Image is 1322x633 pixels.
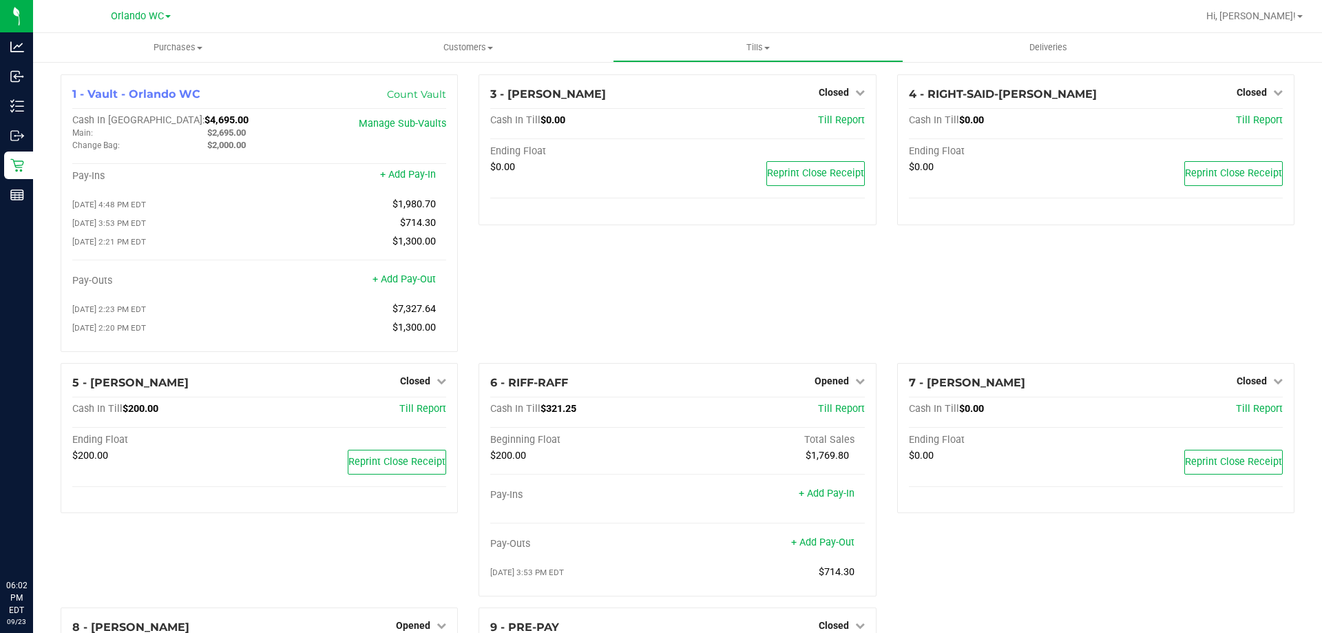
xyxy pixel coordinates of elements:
[204,114,249,126] span: $4,695.00
[909,434,1096,446] div: Ending Float
[72,114,204,126] span: Cash In [GEOGRAPHIC_DATA]:
[399,403,446,415] a: Till Report
[766,161,865,186] button: Reprint Close Receipt
[819,87,849,98] span: Closed
[400,375,430,386] span: Closed
[72,170,260,183] div: Pay-Ins
[387,88,446,101] a: Count Vault
[72,434,260,446] div: Ending Float
[490,538,678,550] div: Pay-Outs
[541,114,565,126] span: $0.00
[1237,375,1267,386] span: Closed
[613,33,903,62] a: Tills
[818,114,865,126] a: Till Report
[400,217,436,229] span: $714.30
[392,322,436,333] span: $1,300.00
[490,114,541,126] span: Cash In Till
[348,450,446,475] button: Reprint Close Receipt
[72,275,260,287] div: Pay-Outs
[72,128,93,138] span: Main:
[490,161,515,173] span: $0.00
[33,33,323,62] a: Purchases
[10,70,24,83] inline-svg: Inbound
[72,304,146,314] span: [DATE] 2:23 PM EDT
[41,521,57,537] iframe: Resource center unread badge
[207,127,246,138] span: $2,695.00
[1184,450,1283,475] button: Reprint Close Receipt
[72,376,189,389] span: 5 - [PERSON_NAME]
[806,450,849,461] span: $1,769.80
[359,118,446,129] a: Manage Sub-Vaults
[490,403,541,415] span: Cash In Till
[72,237,146,247] span: [DATE] 2:21 PM EDT
[909,87,1097,101] span: 4 - RIGHT-SAID-[PERSON_NAME]
[324,41,612,54] span: Customers
[207,140,246,150] span: $2,000.00
[818,403,865,415] a: Till Report
[33,41,323,54] span: Purchases
[791,537,854,548] a: + Add Pay-Out
[909,161,934,173] span: $0.00
[396,620,430,631] span: Opened
[541,403,576,415] span: $321.25
[799,488,854,499] a: + Add Pay-In
[1236,114,1283,126] a: Till Report
[490,145,678,158] div: Ending Float
[323,33,613,62] a: Customers
[819,566,854,578] span: $714.30
[1185,456,1282,468] span: Reprint Close Receipt
[1184,161,1283,186] button: Reprint Close Receipt
[959,403,984,415] span: $0.00
[72,218,146,228] span: [DATE] 3:53 PM EDT
[1206,10,1296,21] span: Hi, [PERSON_NAME]!
[678,434,865,446] div: Total Sales
[909,450,934,461] span: $0.00
[959,114,984,126] span: $0.00
[1185,167,1282,179] span: Reprint Close Receipt
[490,568,564,577] span: [DATE] 3:53 PM EDT
[380,169,436,180] a: + Add Pay-In
[348,456,445,468] span: Reprint Close Receipt
[392,303,436,315] span: $7,327.64
[1237,87,1267,98] span: Closed
[819,620,849,631] span: Closed
[10,158,24,172] inline-svg: Retail
[123,403,158,415] span: $200.00
[111,10,164,22] span: Orlando WC
[72,323,146,333] span: [DATE] 2:20 PM EDT
[72,403,123,415] span: Cash In Till
[490,87,606,101] span: 3 - [PERSON_NAME]
[903,33,1193,62] a: Deliveries
[613,41,902,54] span: Tills
[490,376,568,389] span: 6 - RIFF-RAFF
[909,114,959,126] span: Cash In Till
[490,450,526,461] span: $200.00
[10,129,24,143] inline-svg: Outbound
[10,40,24,54] inline-svg: Analytics
[490,489,678,501] div: Pay-Ins
[909,145,1096,158] div: Ending Float
[392,236,436,247] span: $1,300.00
[909,403,959,415] span: Cash In Till
[767,167,864,179] span: Reprint Close Receipt
[72,200,146,209] span: [DATE] 4:48 PM EDT
[1236,403,1283,415] a: Till Report
[10,188,24,202] inline-svg: Reports
[72,141,120,150] span: Change Bag:
[72,450,108,461] span: $200.00
[72,87,200,101] span: 1 - Vault - Orlando WC
[392,198,436,210] span: $1,980.70
[6,616,27,627] p: 09/23
[490,434,678,446] div: Beginning Float
[815,375,849,386] span: Opened
[14,523,55,564] iframe: Resource center
[10,99,24,113] inline-svg: Inventory
[373,273,436,285] a: + Add Pay-Out
[6,579,27,616] p: 06:02 PM EDT
[1011,41,1086,54] span: Deliveries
